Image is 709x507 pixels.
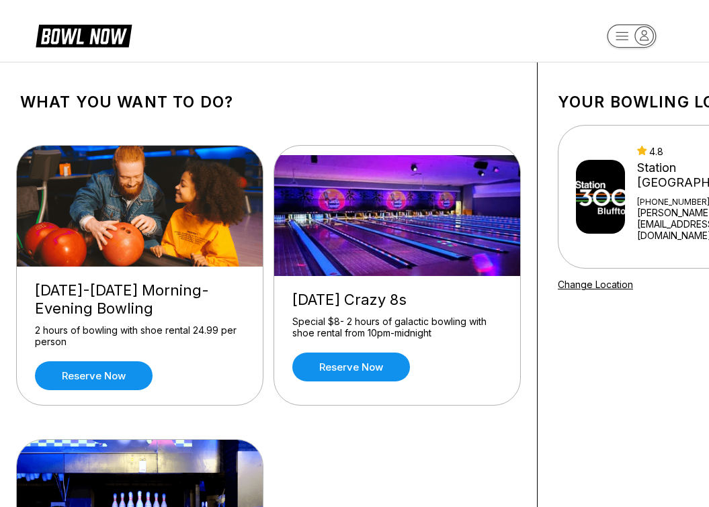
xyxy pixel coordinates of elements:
[35,281,245,318] div: [DATE]-[DATE] Morning-Evening Bowling
[292,291,502,309] div: [DATE] Crazy 8s
[274,155,522,276] img: Thursday Crazy 8s
[35,361,153,390] a: Reserve now
[558,279,633,290] a: Change Location
[292,316,502,339] div: Special $8- 2 hours of galactic bowling with shoe rental from 10pm-midnight
[292,353,410,381] a: Reserve now
[35,324,245,348] div: 2 hours of bowling with shoe rental 24.99 per person
[576,160,625,234] img: Station 300 Bluffton
[20,93,517,111] h1: What you want to do?
[17,146,264,267] img: Friday-Sunday Morning-Evening Bowling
